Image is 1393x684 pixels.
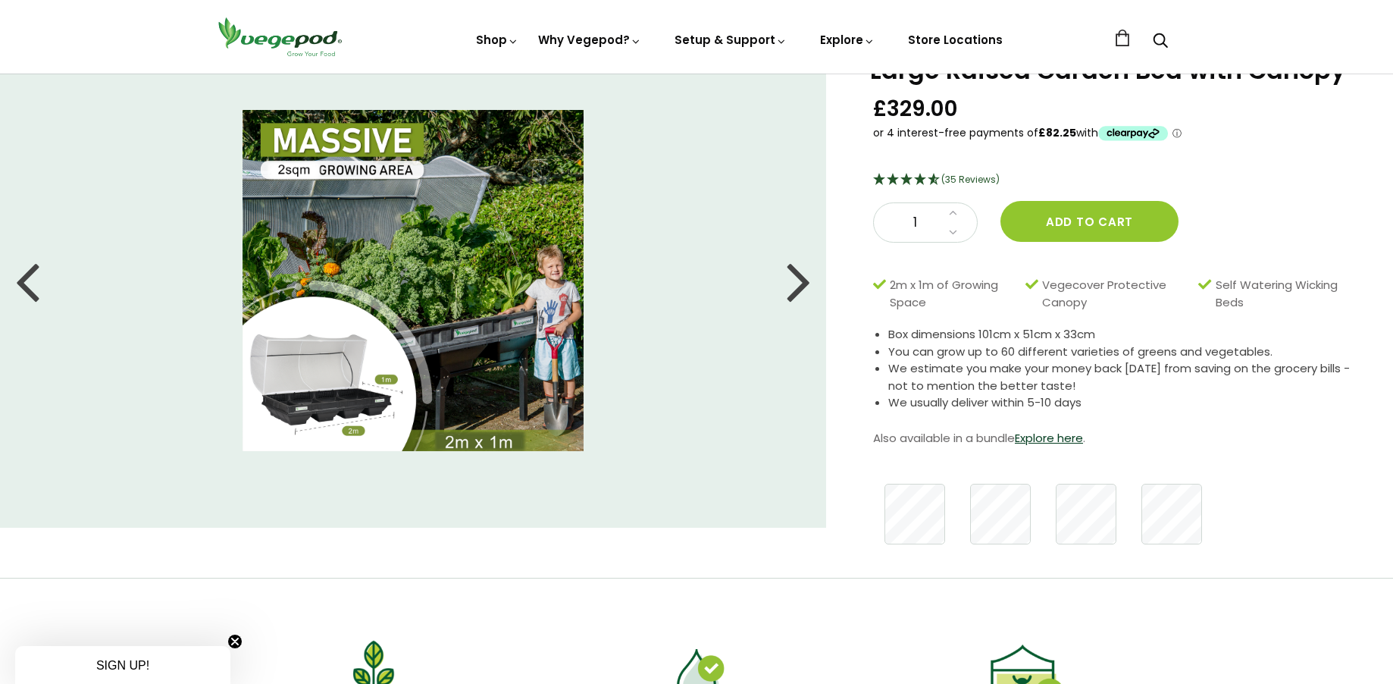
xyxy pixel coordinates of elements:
img: Large Raised Garden Bed with Canopy [243,110,584,451]
span: Vegecover Protective Canopy [1042,277,1191,311]
a: Store Locations [908,32,1003,48]
h1: Large Raised Garden Bed with Canopy [870,58,1355,83]
div: 4.69 Stars - 35 Reviews [873,171,1355,190]
a: Setup & Support [675,32,787,48]
li: Box dimensions 101cm x 51cm x 33cm [888,326,1355,344]
li: You can grow up to 60 different varieties of greens and vegetables. [888,344,1355,361]
span: SIGN UP! [96,659,149,672]
span: 4.69 Stars - 35 Reviews [941,173,1000,186]
a: Search [1153,34,1168,50]
button: Add to cart [1000,201,1179,242]
img: Vegepod [211,15,348,58]
span: 2m x 1m of Growing Space [890,277,1017,311]
span: 1 [889,213,941,233]
p: Also available in a bundle . [873,427,1355,450]
li: We estimate you make your money back [DATE] from saving on the grocery bills - not to mention the... [888,360,1355,394]
a: Decrease quantity by 1 [944,223,962,243]
a: Explore here [1015,430,1083,446]
a: Shop [476,32,518,48]
a: Explore [820,32,875,48]
span: £329.00 [873,95,958,123]
li: We usually deliver within 5-10 days [888,394,1355,412]
span: Self Watering Wicking Beds [1216,277,1348,311]
a: Increase quantity by 1 [944,203,962,223]
button: Close teaser [227,634,243,649]
div: SIGN UP!Close teaser [15,646,230,684]
a: Why Vegepod? [538,32,641,48]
